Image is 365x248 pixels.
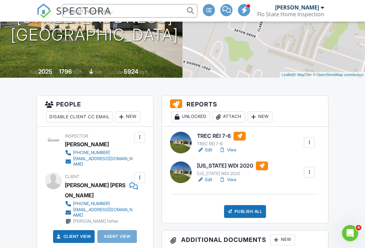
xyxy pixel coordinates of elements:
div: New [248,111,272,122]
h1: [STREET_ADDRESS] [GEOGRAPHIC_DATA] [11,8,178,44]
a: Edit [197,147,212,153]
h3: People [37,96,153,127]
h6: [US_STATE] WDI 2020 [197,162,268,170]
div: TREC REI 7-6 [197,141,246,147]
a: [PHONE_NUMBER] [65,200,132,207]
span: slab [95,70,102,75]
div: Disable Client CC Email [46,111,113,122]
div: Unlocked [171,111,210,122]
div: [PERSON_NAME] [275,4,319,11]
div: Flo State Home Inspection [257,11,324,18]
div: [EMAIL_ADDRESS][DOMAIN_NAME] [73,156,132,167]
a: Client View [55,233,91,240]
span: Client [65,174,79,179]
span: sq. ft. [73,70,82,75]
span: Inspector [65,133,88,139]
div: [US_STATE] WDI 2020 [197,171,268,176]
div: [PHONE_NUMBER] [73,201,110,206]
div: Attach [213,111,245,122]
div: [PHONE_NUMBER] [73,150,110,155]
div: [EMAIL_ADDRESS][DOMAIN_NAME] [73,207,132,218]
a: [EMAIL_ADDRESS][DOMAIN_NAME] [65,156,132,167]
iframe: Intercom live chat [342,225,358,241]
div: [PERSON_NAME] father [73,219,118,224]
img: The Best Home Inspection Software - Spectora [36,3,51,18]
a: Leaflet [282,73,293,77]
a: View [219,176,237,183]
div: New [270,234,295,245]
div: [PERSON_NAME] [65,139,109,149]
a: © OpenStreetMap contributors [313,73,363,77]
span: Lot Size [108,70,123,75]
div: New [116,111,140,122]
div: 1796 [59,68,72,75]
span: 4 [356,225,361,230]
input: Search everything... [62,4,197,18]
span: Built [30,70,37,75]
div: Publish All [224,205,266,218]
a: [EMAIL_ADDRESS][DOMAIN_NAME] [65,207,132,218]
a: [US_STATE] WDI 2020 [US_STATE] WDI 2020 [197,162,268,176]
a: View [219,147,237,153]
div: 2025 [38,68,52,75]
h3: Reports [162,96,328,127]
a: TREC REI 7-6 TREC REI 7-6 [197,132,246,147]
a: [PHONE_NUMBER] [65,149,132,156]
a: Edit [197,176,212,183]
h6: TREC REI 7-6 [197,132,246,141]
div: | [280,72,365,78]
span: sq.ft. [139,70,148,75]
a: © MapTiler [294,73,312,77]
div: 5924 [124,68,138,75]
a: SPECTORA [36,9,112,23]
div: [PERSON_NAME] [PERSON_NAME] [65,180,126,200]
